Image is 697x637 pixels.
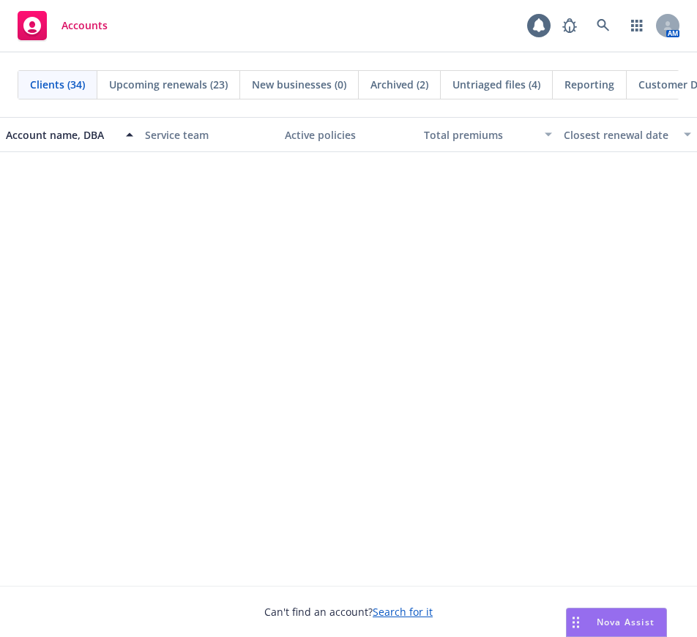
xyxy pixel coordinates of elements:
a: Search for it [373,605,433,619]
span: Accounts [61,20,108,31]
a: Switch app [622,11,652,40]
div: Service team [145,127,272,143]
span: Nova Assist [597,616,655,628]
div: Active policies [285,127,412,143]
div: Drag to move [567,608,585,636]
span: Upcoming renewals (23) [109,77,228,92]
span: Clients (34) [30,77,85,92]
span: Reporting [564,77,614,92]
span: Untriaged files (4) [452,77,540,92]
button: Closest renewal date [558,117,697,152]
span: Archived (2) [370,77,428,92]
span: New businesses (0) [252,77,346,92]
button: Active policies [279,117,418,152]
span: Can't find an account? [264,604,433,619]
div: Closest renewal date [564,127,675,143]
button: Service team [139,117,278,152]
a: Search [589,11,618,40]
a: Report a Bug [555,11,584,40]
button: Total premiums [418,117,557,152]
a: Accounts [12,5,113,46]
div: Account name, DBA [6,127,117,143]
div: Total premiums [424,127,535,143]
button: Nova Assist [566,608,667,637]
